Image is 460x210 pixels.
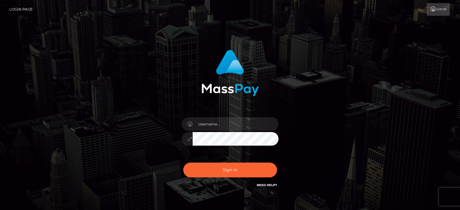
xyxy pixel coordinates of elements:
[9,3,33,16] a: Login Page
[193,117,279,131] input: Username...
[427,3,450,16] a: Login
[183,163,277,177] button: Sign in
[257,183,277,187] a: Need Help?
[201,50,259,96] img: MassPay Login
